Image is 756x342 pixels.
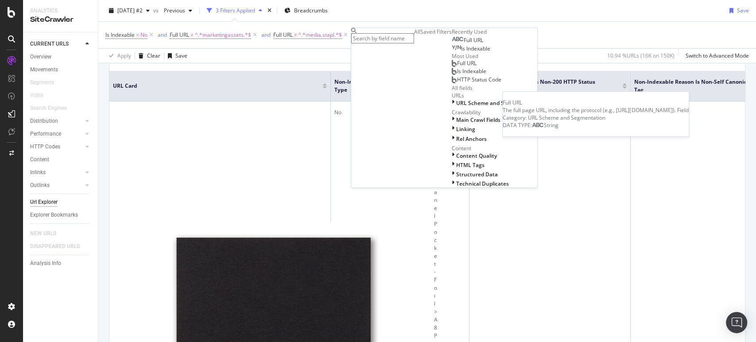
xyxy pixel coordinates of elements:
div: Apply [117,52,131,59]
button: 3 Filters Applied [203,4,266,18]
div: Distribution [30,117,58,126]
span: No [140,29,147,41]
div: NEW URLS [30,229,56,238]
span: 2025 Sep. 16th #2 [117,7,143,14]
div: CURRENT URLS [30,39,69,49]
span: vs [153,7,160,14]
a: Inlinks [30,168,83,177]
div: SiteCrawler [30,15,91,25]
div: Content [452,144,537,152]
span: Main Crawl Fields [456,116,500,124]
button: and [259,31,273,39]
a: Explorer Bookmarks [30,210,92,220]
div: 3 Filters Applied [216,7,255,14]
div: Content [30,155,49,164]
span: DATA TYPE: [503,122,532,129]
span: Structured Data [456,171,498,178]
span: ≠ [294,31,297,39]
span: URL Card [113,82,320,90]
span: ≠ [190,31,194,39]
span: Full URL [457,60,477,67]
a: Segments [30,78,63,87]
div: Full URL [503,99,689,106]
a: Distribution [30,117,83,126]
div: times [266,6,273,15]
a: CURRENT URLS [30,39,83,49]
div: Crawlability [452,109,537,116]
button: Clear [135,49,160,63]
span: Full URL [170,31,189,39]
span: String [544,122,558,129]
div: URLs [452,92,537,99]
div: 10.94 % URLs ( 16K on 150K ) [607,52,675,59]
div: Url Explorer [30,198,58,207]
span: Is Indexable [461,45,490,52]
div: DISAPPEARED URLS [30,242,80,251]
span: Breadcrumbs [294,7,328,14]
div: Movements [30,65,58,74]
a: Url Explorer [30,198,92,207]
span: HTTP Status Code [457,76,501,83]
a: Outlinks [30,181,83,190]
a: Movements [30,65,92,74]
div: and [158,31,167,39]
div: Search Engines [30,104,67,113]
div: Segments [30,78,54,87]
span: ^.*marketingassets.*$ [195,29,251,41]
div: Open Intercom Messenger [726,312,747,333]
a: HTTP Codes [30,142,83,152]
a: Search Engines [30,104,76,113]
div: Most Used [452,52,537,60]
a: Analysis Info [30,259,92,268]
div: All [414,28,420,35]
a: Visits [30,91,52,100]
input: Search by field name [351,33,414,43]
span: Full URL [464,36,483,44]
button: [DATE] #2 [105,4,153,18]
span: HTML Tags [456,161,485,169]
span: Content Quality [456,152,497,159]
button: Save [726,4,749,18]
div: and [261,31,271,39]
div: Saved Filters [420,28,452,35]
div: All fields [452,84,537,92]
a: Performance [30,129,83,139]
div: No [334,109,465,117]
button: Previous [160,4,196,18]
button: Apply [105,49,131,63]
div: Outlinks [30,181,50,190]
div: Recently Used [452,28,537,35]
span: Technical Duplicates [456,180,509,187]
button: Add Filter [349,30,385,40]
button: Save [164,49,187,63]
div: Visits [30,91,43,100]
span: Is Indexable [457,68,486,75]
div: Save [737,7,749,14]
span: Previous [160,7,185,14]
div: Analytics [30,7,91,15]
div: Switch to Advanced Mode [686,52,749,59]
a: NEW URLS [30,229,65,238]
span: Non-Indexable Reason is Non-200 HTTP Status Code [473,78,609,94]
div: HTTP Codes [30,142,60,152]
span: Is Indexable [105,31,135,39]
button: and [155,31,170,39]
a: Overview [30,52,92,62]
span: Rel Anchors [456,135,487,143]
span: ^.*media.stapl.*$ [298,29,342,41]
div: The full page URL, including the protocol (e.g., [URL][DOMAIN_NAME]). Field Category: URL Scheme ... [503,106,689,121]
div: Explorer Bookmarks [30,210,78,220]
span: Full URL [273,31,293,39]
button: Switch to Advanced Mode [682,49,749,63]
a: Content [30,155,92,164]
span: = [136,31,139,39]
span: Linking [456,126,475,133]
div: Performance [30,129,61,139]
div: Save [175,52,187,59]
div: Clear [147,52,160,59]
span: Non-Indexable Reason is Bad Content-Type [334,78,448,94]
div: Inlinks [30,168,46,177]
a: DISAPPEARED URLS [30,242,89,251]
div: Overview [30,52,51,62]
div: Analysis Info [30,259,61,268]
